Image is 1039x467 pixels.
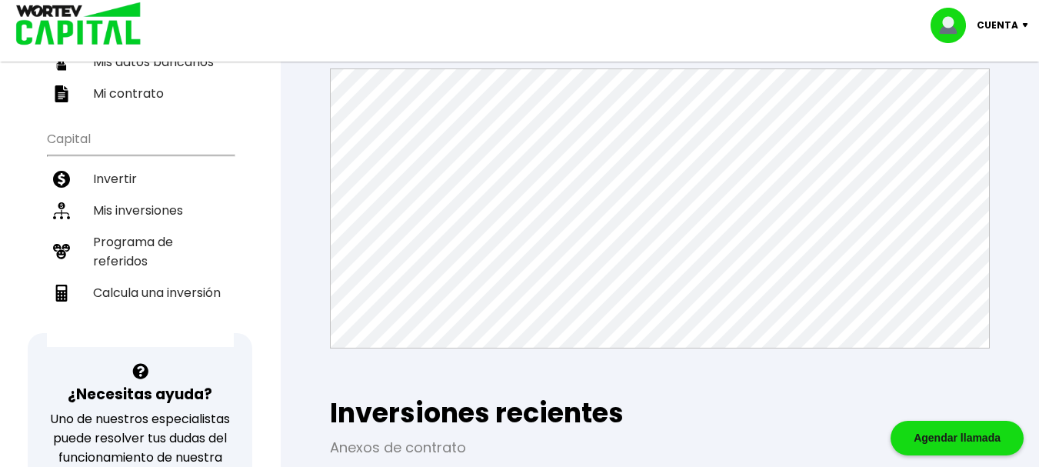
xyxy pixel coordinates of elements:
img: contrato-icon.f2db500c.svg [53,85,70,102]
img: datos-icon.10cf9172.svg [53,54,70,71]
a: Mi contrato [47,78,234,109]
a: Calcula una inversión [47,277,234,309]
h3: ¿Necesitas ayuda? [68,383,212,405]
ul: Capital [47,122,234,347]
a: Anexos de contrato [330,438,466,457]
img: icon-down [1018,23,1039,28]
p: Cuenta [977,14,1018,37]
img: profile-image [931,8,977,43]
h2: Inversiones recientes [330,398,990,429]
img: recomiendanos-icon.9b8e9327.svg [53,243,70,260]
a: Mis inversiones [47,195,234,226]
a: Invertir [47,163,234,195]
div: Agendar llamada [891,421,1024,455]
img: invertir-icon.b3b967d7.svg [53,171,70,188]
img: calculadora-icon.17d418c4.svg [53,285,70,302]
a: Programa de referidos [47,226,234,277]
img: inversiones-icon.6695dc30.svg [53,202,70,219]
a: Mis datos bancarios [47,46,234,78]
